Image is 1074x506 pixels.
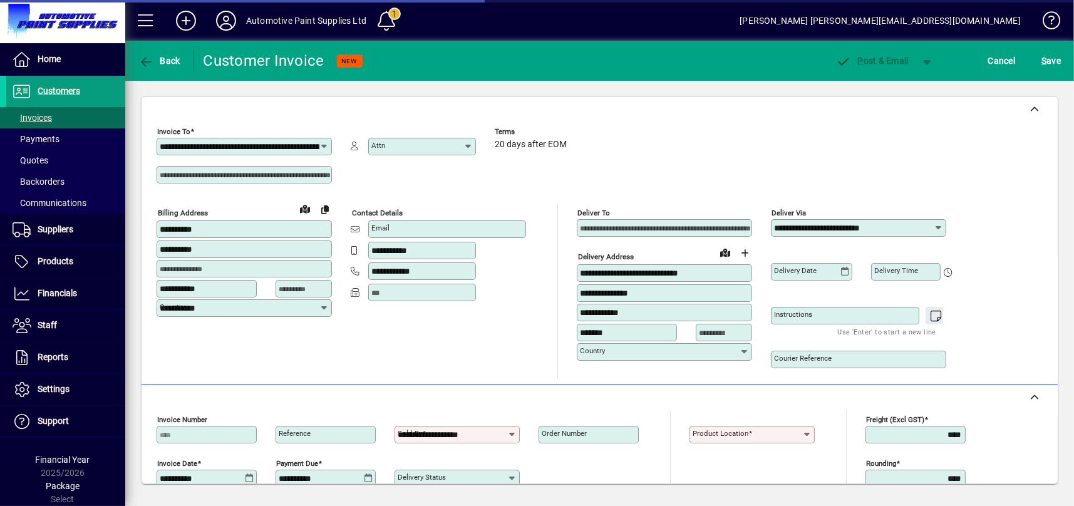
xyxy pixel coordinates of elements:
a: Settings [6,374,125,405]
mat-label: Rounding [866,459,896,468]
a: Financials [6,278,125,309]
button: Post & Email [830,49,915,72]
span: Suppliers [38,224,73,234]
mat-label: Invoice date [157,459,197,468]
span: NEW [342,57,358,65]
button: Add [166,9,206,32]
span: Package [46,481,80,491]
a: Communications [6,192,125,214]
button: Back [135,49,183,72]
mat-label: Attn [371,141,385,150]
span: Back [138,56,180,66]
span: Quotes [13,155,48,165]
mat-label: Order number [542,429,587,438]
a: Staff [6,310,125,341]
span: Payments [13,134,59,144]
a: Suppliers [6,214,125,245]
a: Invoices [6,107,125,128]
mat-label: Sold by [398,429,422,438]
mat-label: Delivery status [398,473,446,482]
app-page-header-button: Back [125,49,194,72]
span: Cancel [988,51,1016,71]
span: Staff [38,320,57,330]
span: Reports [38,352,68,362]
span: Financial Year [36,455,90,465]
span: Customers [38,86,80,96]
mat-label: Country [580,346,605,355]
mat-label: Email [371,224,390,232]
button: Save [1038,49,1064,72]
a: View on map [715,242,735,262]
mat-label: Deliver To [577,209,610,217]
button: Cancel [985,49,1019,72]
div: Automotive Paint Supplies Ltd [246,11,366,31]
mat-label: Payment due [276,459,318,468]
div: [PERSON_NAME] [PERSON_NAME][EMAIL_ADDRESS][DOMAIN_NAME] [740,11,1021,31]
mat-label: Country [160,302,185,311]
span: Home [38,54,61,64]
mat-label: Reference [279,429,311,438]
span: Products [38,256,73,266]
mat-hint: Use 'Enter' to start a new line [838,324,936,339]
mat-label: Deliver via [772,209,806,217]
span: P [858,56,864,66]
div: Customer Invoice [204,51,324,71]
span: Settings [38,384,70,394]
a: Quotes [6,150,125,171]
button: Profile [206,9,246,32]
button: Choose address [735,243,755,263]
span: Backorders [13,177,65,187]
mat-label: Product location [693,429,748,438]
a: Reports [6,342,125,373]
span: Support [38,416,69,426]
a: Backorders [6,171,125,192]
span: Financials [38,288,77,298]
mat-label: Courier Reference [774,354,832,363]
span: ave [1041,51,1061,71]
a: Support [6,406,125,437]
mat-label: Delivery date [774,266,817,275]
span: ost & Email [836,56,909,66]
span: 20 days after EOM [495,140,567,150]
a: Products [6,246,125,277]
span: Invoices [13,113,52,123]
mat-label: Freight (excl GST) [866,415,924,424]
a: Home [6,44,125,75]
span: Communications [13,198,86,208]
span: Terms [495,128,570,136]
a: Payments [6,128,125,150]
a: View on map [295,199,315,219]
a: Knowledge Base [1033,3,1058,43]
mat-label: Invoice To [157,127,190,136]
mat-label: Delivery time [874,266,918,275]
button: Copy to Delivery address [315,199,335,219]
mat-label: Instructions [774,310,812,319]
mat-label: Invoice number [157,415,207,424]
span: S [1041,56,1046,66]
